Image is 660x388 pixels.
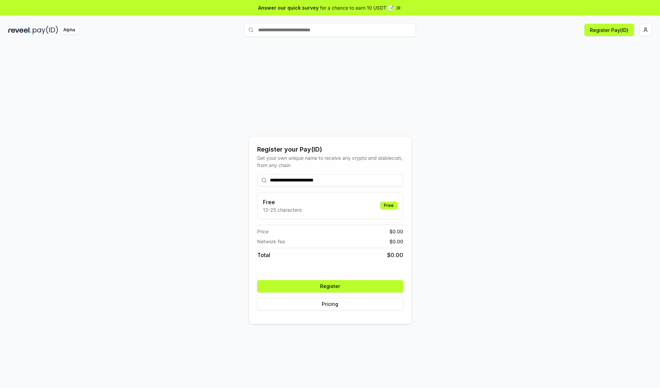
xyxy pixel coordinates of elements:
[389,228,403,235] span: $ 0.00
[257,238,285,245] span: Network fee
[59,26,79,34] div: Alpha
[257,251,270,259] span: Total
[389,238,403,245] span: $ 0.00
[257,154,403,169] div: Get your own unique name to receive any crypto and stablecoin, from any chain
[257,298,403,310] button: Pricing
[263,198,301,206] h3: Free
[258,4,319,11] span: Answer our quick survey
[380,202,397,209] div: Free
[257,145,403,154] div: Register your Pay(ID)
[33,26,58,34] img: pay_id
[257,228,268,235] span: Price
[320,4,394,11] span: for a chance to earn 10 USDT 📝
[387,251,403,259] span: $ 0.00
[257,280,403,292] button: Register
[584,24,634,36] button: Register Pay(ID)
[8,26,31,34] img: reveel_dark
[263,206,301,213] p: 13-25 characters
